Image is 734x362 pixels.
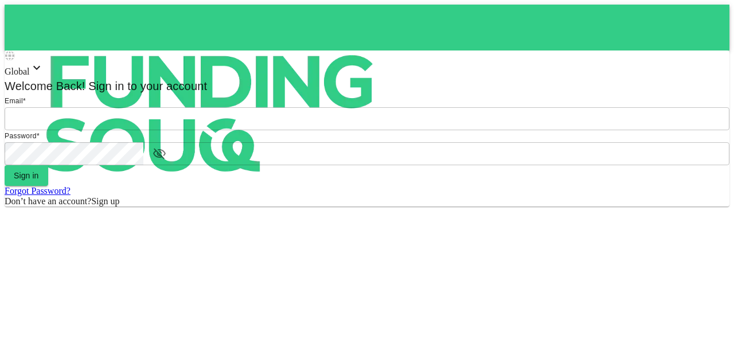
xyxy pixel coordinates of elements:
input: email [5,107,729,130]
a: Forgot Password? [5,186,71,196]
span: Don’t have an account? [5,196,91,206]
div: Global [5,61,729,77]
button: Sign in [5,165,48,186]
span: Password [5,132,37,140]
span: Sign up [91,196,119,206]
span: Email [5,97,23,105]
input: password [5,142,143,165]
span: Sign in to your account [85,80,208,92]
a: logo [5,5,729,50]
img: logo [5,5,417,223]
span: Welcome Back! [5,80,85,92]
